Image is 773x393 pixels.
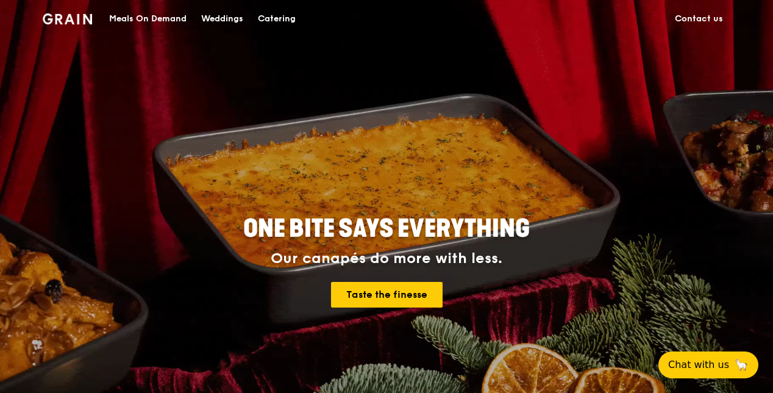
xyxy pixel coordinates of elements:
span: 🦙 [734,358,749,372]
div: Catering [258,1,296,37]
a: Taste the finesse [331,282,443,308]
div: Our canapés do more with less. [167,250,606,267]
a: Contact us [668,1,730,37]
div: Weddings [201,1,243,37]
span: ONE BITE SAYS EVERYTHING [243,214,530,243]
img: Grain [43,13,92,24]
button: Chat with us🦙 [658,352,758,378]
div: Meals On Demand [109,1,187,37]
span: Chat with us [668,358,729,372]
a: Catering [251,1,303,37]
a: Weddings [194,1,251,37]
